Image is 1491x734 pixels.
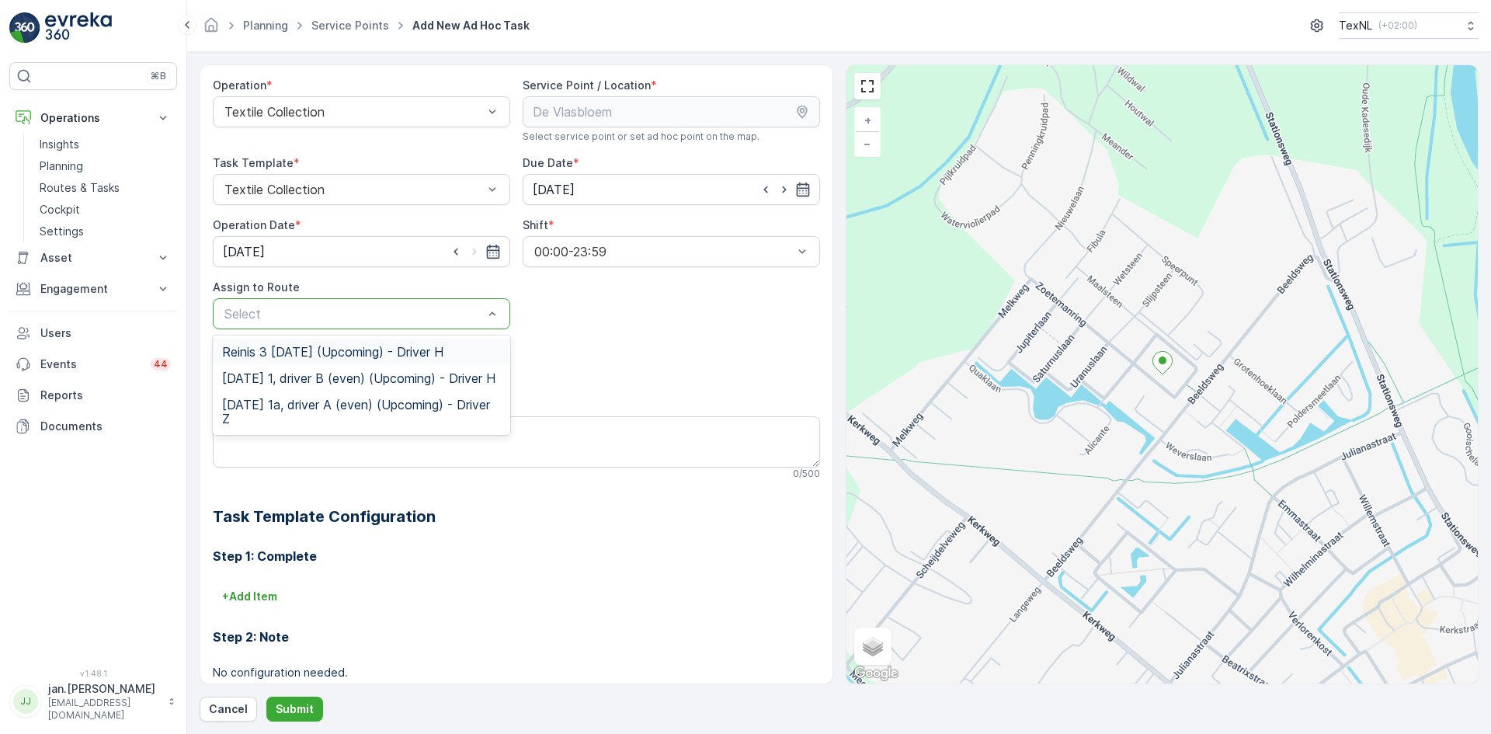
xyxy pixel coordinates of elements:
[9,380,177,411] a: Reports
[222,398,501,426] span: [DATE] 1a, driver A (even) (Upcoming) - Driver Z
[276,701,314,717] p: Submit
[213,505,820,528] h2: Task Template Configuration
[266,697,323,722] button: Submit
[523,174,820,205] input: dd/mm/yyyy
[222,589,277,604] p: + Add Item
[523,130,759,143] span: Select service point or set ad hoc point on the map.
[33,155,177,177] a: Planning
[9,318,177,349] a: Users
[850,663,902,684] img: Google
[213,665,820,680] p: No configuration needed.
[243,19,288,32] a: Planning
[151,70,166,82] p: ⌘B
[203,23,220,36] a: Homepage
[9,349,177,380] a: Events44
[864,113,871,127] span: +
[9,411,177,442] a: Documents
[523,78,651,92] label: Service Point / Location
[213,280,300,294] label: Assign to Route
[48,697,160,722] p: [EMAIL_ADDRESS][DOMAIN_NAME]
[311,19,389,32] a: Service Points
[200,697,257,722] button: Cancel
[523,156,573,169] label: Due Date
[40,419,171,434] p: Documents
[40,202,80,217] p: Cockpit
[40,180,120,196] p: Routes & Tasks
[48,681,160,697] p: jan.[PERSON_NAME]
[40,110,146,126] p: Operations
[9,12,40,43] img: logo
[213,218,295,231] label: Operation Date
[856,75,879,98] a: View Fullscreen
[33,221,177,242] a: Settings
[40,325,171,341] p: Users
[213,236,510,267] input: dd/mm/yyyy
[40,357,141,372] p: Events
[40,281,146,297] p: Engagement
[9,242,177,273] button: Asset
[523,218,548,231] label: Shift
[40,224,84,239] p: Settings
[40,388,171,403] p: Reports
[1378,19,1417,32] p: ( +02:00 )
[213,156,294,169] label: Task Template
[40,250,146,266] p: Asset
[9,103,177,134] button: Operations
[222,371,495,385] span: [DATE] 1, driver B (even) (Upcoming) - Driver H
[154,358,168,370] p: 44
[523,96,820,127] input: De Vlasbloem
[222,345,443,359] span: Reinis 3 [DATE] (Upcoming) - Driver H
[213,78,266,92] label: Operation
[864,137,871,150] span: −
[793,468,820,480] p: 0 / 500
[213,584,287,609] button: +Add Item
[40,137,79,152] p: Insights
[213,628,820,646] h3: Step 2: Note
[856,629,890,663] a: Layers
[224,304,483,323] p: Select
[9,681,177,722] button: JJjan.[PERSON_NAME][EMAIL_ADDRESS][DOMAIN_NAME]
[213,547,820,565] h3: Step 1: Complete
[33,199,177,221] a: Cockpit
[1339,18,1372,33] p: TexNL
[13,689,38,714] div: JJ
[33,134,177,155] a: Insights
[40,158,83,174] p: Planning
[209,701,248,717] p: Cancel
[856,132,879,155] a: Zoom Out
[9,669,177,678] span: v 1.48.1
[409,18,533,33] span: Add New Ad Hoc Task
[33,177,177,199] a: Routes & Tasks
[9,273,177,304] button: Engagement
[850,663,902,684] a: Open this area in Google Maps (opens a new window)
[856,109,879,132] a: Zoom In
[45,12,112,43] img: logo_light-DOdMpM7g.png
[1339,12,1479,39] button: TexNL(+02:00)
